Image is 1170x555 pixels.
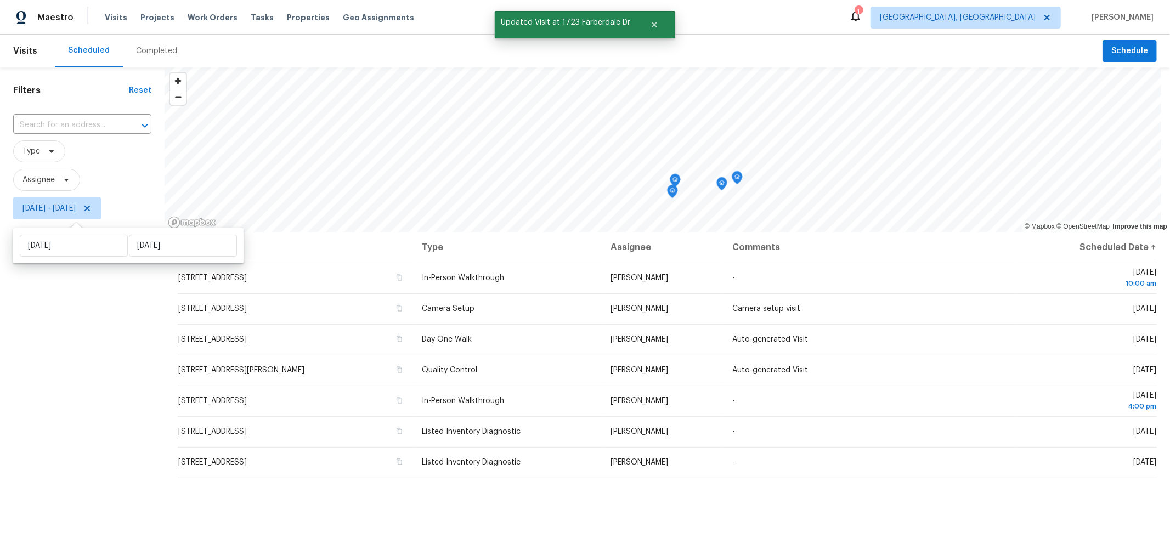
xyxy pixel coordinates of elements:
button: Copy Address [394,426,404,436]
span: [STREET_ADDRESS] [178,336,247,343]
span: Auto-generated Visit [732,366,808,374]
a: OpenStreetMap [1056,223,1110,230]
span: Visits [13,39,37,63]
span: Geo Assignments [343,12,414,23]
button: Copy Address [394,457,404,467]
span: [STREET_ADDRESS] [178,397,247,405]
span: [DATE] [1133,458,1156,466]
span: Auto-generated Visit [732,336,808,343]
span: [DATE] [1133,336,1156,343]
span: Listed Inventory Diagnostic [422,458,521,466]
span: In-Person Walkthrough [422,274,504,282]
h1: Filters [13,85,129,96]
input: Search for an address... [13,117,121,134]
span: [PERSON_NAME] [611,274,668,282]
span: Camera Setup [422,305,474,313]
span: [DATE] [1133,428,1156,435]
th: Comments [724,232,1018,263]
span: [PERSON_NAME] [611,397,668,405]
span: - [732,458,735,466]
span: Schedule [1111,44,1148,58]
th: Scheduled Date ↑ [1018,232,1157,263]
th: Type [413,232,602,263]
div: 10:00 am [1026,278,1156,289]
span: Assignee [22,174,55,185]
canvas: Map [165,67,1161,232]
div: Map marker [716,177,727,194]
button: Schedule [1103,40,1157,63]
span: [PERSON_NAME] [611,305,668,313]
button: Copy Address [394,395,404,405]
div: Scheduled [68,45,110,56]
button: Zoom in [170,73,186,89]
button: Copy Address [394,365,404,375]
div: 4:00 pm [1026,401,1156,412]
span: - [732,274,735,282]
span: Projects [140,12,174,23]
span: [GEOGRAPHIC_DATA], [GEOGRAPHIC_DATA] [880,12,1036,23]
span: Updated Visit at 1723 Farberdale Dr [495,11,636,34]
span: [STREET_ADDRESS] [178,274,247,282]
span: Work Orders [188,12,238,23]
span: [DATE] [1133,305,1156,313]
span: Quality Control [422,366,477,374]
span: [DATE] [1026,269,1156,289]
span: Maestro [37,12,74,23]
span: [STREET_ADDRESS][PERSON_NAME] [178,366,304,374]
span: Type [22,146,40,157]
span: Visits [105,12,127,23]
a: Mapbox homepage [168,216,216,229]
span: [PERSON_NAME] [1087,12,1154,23]
span: In-Person Walkthrough [422,397,504,405]
button: Copy Address [394,303,404,313]
th: Assignee [602,232,724,263]
span: [PERSON_NAME] [611,428,668,435]
span: Listed Inventory Diagnostic [422,428,521,435]
div: Map marker [732,171,743,188]
span: [PERSON_NAME] [611,458,668,466]
button: Copy Address [394,273,404,282]
span: [PERSON_NAME] [611,336,668,343]
span: [STREET_ADDRESS] [178,458,247,466]
span: [DATE] [1133,366,1156,374]
th: Address [178,232,413,263]
button: Zoom out [170,89,186,105]
span: Day One Walk [422,336,472,343]
div: Completed [136,46,177,56]
input: Start date [20,235,128,257]
span: [STREET_ADDRESS] [178,305,247,313]
a: Mapbox [1025,223,1055,230]
span: - [732,428,735,435]
span: [STREET_ADDRESS] [178,428,247,435]
span: - [732,397,735,405]
a: Improve this map [1113,223,1167,230]
span: [DATE] [1026,392,1156,412]
span: Properties [287,12,330,23]
span: Camera setup visit [732,305,800,313]
div: 1 [855,7,862,18]
div: Map marker [667,185,678,202]
button: Open [137,118,152,133]
input: End date [129,235,237,257]
span: [PERSON_NAME] [611,366,668,374]
button: Close [636,14,672,36]
span: [DATE] - [DATE] [22,203,76,214]
div: Reset [129,85,151,96]
button: Copy Address [394,334,404,344]
span: Tasks [251,14,274,21]
div: Map marker [670,174,681,191]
